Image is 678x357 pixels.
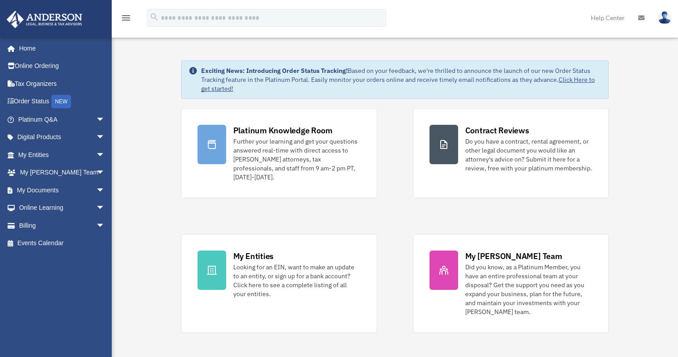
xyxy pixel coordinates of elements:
[6,93,118,111] a: Order StatusNEW
[201,76,595,93] a: Click Here to get started!
[413,234,609,333] a: My [PERSON_NAME] Team Did you know, as a Platinum Member, you have an entire professional team at...
[233,137,361,182] div: Further your learning and get your questions answered real-time with direct access to [PERSON_NAM...
[6,199,118,217] a: Online Learningarrow_drop_down
[6,39,114,57] a: Home
[96,110,114,129] span: arrow_drop_down
[6,234,118,252] a: Events Calendar
[96,146,114,164] span: arrow_drop_down
[121,13,131,23] i: menu
[6,110,118,128] a: Platinum Q&Aarrow_drop_down
[96,128,114,147] span: arrow_drop_down
[201,67,348,75] strong: Exciting News: Introducing Order Status Tracking!
[149,12,159,22] i: search
[6,164,118,182] a: My [PERSON_NAME] Teamarrow_drop_down
[121,16,131,23] a: menu
[6,146,118,164] a: My Entitiesarrow_drop_down
[96,164,114,182] span: arrow_drop_down
[96,217,114,235] span: arrow_drop_down
[413,108,609,198] a: Contract Reviews Do you have a contract, rental agreement, or other legal document you would like...
[4,11,85,28] img: Anderson Advisors Platinum Portal
[465,125,529,136] div: Contract Reviews
[6,181,118,199] a: My Documentsarrow_drop_down
[6,217,118,234] a: Billingarrow_drop_down
[6,128,118,146] a: Digital Productsarrow_drop_down
[6,57,118,75] a: Online Ordering
[181,108,377,198] a: Platinum Knowledge Room Further your learning and get your questions answered real-time with dire...
[6,75,118,93] a: Tax Organizers
[465,137,593,173] div: Do you have a contract, rental agreement, or other legal document you would like an attorney's ad...
[181,234,377,333] a: My Entities Looking for an EIN, want to make an update to an entity, or sign up for a bank accoun...
[96,199,114,217] span: arrow_drop_down
[465,263,593,316] div: Did you know, as a Platinum Member, you have an entire professional team at your disposal? Get th...
[233,125,333,136] div: Platinum Knowledge Room
[51,95,71,108] div: NEW
[233,263,361,298] div: Looking for an EIN, want to make an update to an entity, or sign up for a bank account? Click her...
[96,181,114,200] span: arrow_drop_down
[465,251,562,262] div: My [PERSON_NAME] Team
[201,66,602,93] div: Based on your feedback, we're thrilled to announce the launch of our new Order Status Tracking fe...
[233,251,274,262] div: My Entities
[658,11,671,24] img: User Pic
